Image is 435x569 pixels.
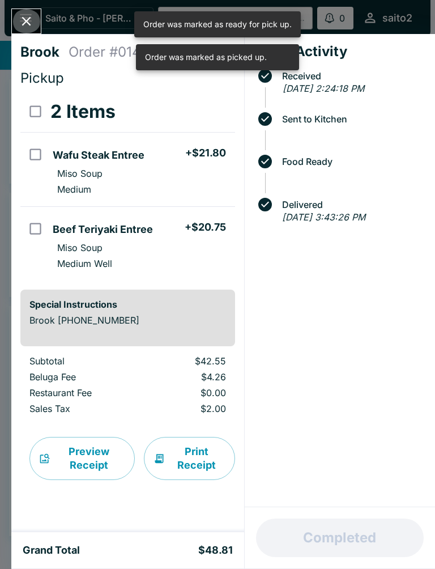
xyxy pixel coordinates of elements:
[283,83,364,94] em: [DATE] 2:24:18 PM
[150,387,225,398] p: $0.00
[29,315,226,326] p: Brook [PHONE_NUMBER]
[20,70,64,86] span: Pickup
[276,71,426,81] span: Received
[53,223,153,236] h5: Beef Teriyaki Entree
[29,403,131,414] p: Sales Tax
[276,114,426,124] span: Sent to Kitchen
[150,355,225,367] p: $42.55
[145,48,267,67] div: Order was marked as picked up.
[57,184,91,195] p: Medium
[57,258,112,269] p: Medium Well
[29,387,131,398] p: Restaurant Fee
[276,199,426,210] span: Delivered
[150,371,225,383] p: $4.26
[20,44,69,61] h4: Brook
[29,355,131,367] p: Subtotal
[185,146,226,160] h5: + $21.80
[144,437,235,480] button: Print Receipt
[254,43,426,60] h4: Order Activity
[276,156,426,167] span: Food Ready
[29,299,226,310] h6: Special Instructions
[57,168,103,179] p: Miso Soup
[198,543,233,557] h5: $48.81
[185,220,226,234] h5: + $20.75
[57,242,103,253] p: Miso Soup
[69,44,166,61] h4: Order # 014582
[29,437,135,480] button: Preview Receipt
[12,9,41,33] button: Close
[20,91,235,281] table: orders table
[143,15,292,34] div: Order was marked as ready for pick up.
[150,403,225,414] p: $2.00
[50,100,116,123] h3: 2 Items
[23,543,80,557] h5: Grand Total
[29,371,131,383] p: Beluga Fee
[53,148,144,162] h5: Wafu Steak Entree
[282,211,365,223] em: [DATE] 3:43:26 PM
[20,355,235,419] table: orders table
